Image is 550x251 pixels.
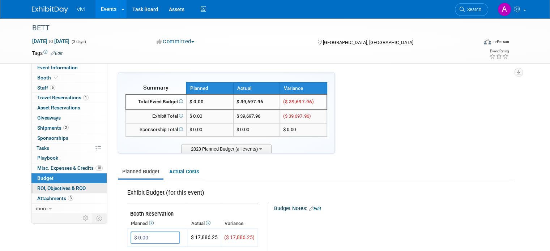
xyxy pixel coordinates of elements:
[127,218,188,229] th: Planned
[68,195,73,201] span: 3
[221,218,258,229] th: Variance
[37,165,103,171] span: Misc. Expenses & Credits
[127,203,258,219] td: Booth Reservation
[37,105,80,111] span: Asset Reservations
[47,38,54,44] span: to
[323,40,413,45] span: [GEOGRAPHIC_DATA], [GEOGRAPHIC_DATA]
[309,206,321,211] a: Edit
[31,123,107,133] a: Shipments2
[37,75,59,81] span: Booth
[31,113,107,123] a: Giveaways
[188,218,221,229] th: Actual
[283,99,314,104] span: ($ 39,697.96)
[31,143,107,153] a: Tasks
[50,85,55,90] span: 6
[186,82,233,94] th: Planned
[37,155,58,161] span: Playbook
[31,173,107,183] a: Budget
[31,83,107,93] a: Staff6
[224,234,255,240] span: ($ 17,886.25)
[129,99,183,105] div: Total Event Budget
[129,126,183,133] div: Sponsorship Total
[32,38,70,44] span: [DATE] [DATE]
[95,165,103,171] span: 10
[37,185,86,191] span: ROI, Objectives & ROO
[71,39,86,44] span: (3 days)
[274,203,512,212] div: Budget Notes:
[36,205,47,211] span: more
[37,95,89,100] span: Travel Reservations
[283,127,296,132] span: $ 0.00
[32,6,68,13] img: ExhibitDay
[181,144,272,153] span: 2023 Planned Budget (all events)
[489,49,509,53] div: Event Rating
[31,163,107,173] a: Misc. Expenses & Credits10
[63,125,69,130] span: 2
[498,3,511,16] img: Amy Barker
[31,153,107,163] a: Playbook
[439,38,509,48] div: Event Format
[37,195,73,201] span: Attachments
[31,103,107,113] a: Asset Reservations
[191,234,218,240] span: $ 17,886.25
[37,145,49,151] span: Tasks
[465,7,481,12] span: Search
[31,73,107,83] a: Booth
[189,113,202,119] span: $ 0.00
[484,39,491,44] img: Format-Inperson.png
[31,63,107,73] a: Event Information
[32,49,63,57] td: Tags
[37,115,61,121] span: Giveaways
[83,95,89,100] span: 1
[143,84,169,91] span: Summary
[492,39,509,44] div: In-Person
[118,165,163,178] a: Planned Budget
[31,93,107,103] a: Travel Reservations1
[154,38,197,46] button: Committed
[37,135,68,141] span: Sponsorships
[189,99,204,104] span: $ 0.00
[37,85,55,91] span: Staff
[92,213,107,223] td: Toggle Event Tabs
[233,110,280,123] td: $ 39,697.96
[77,7,85,12] span: Vivi
[280,82,327,94] th: Variance
[283,113,311,119] span: ($ 39,697.96)
[455,3,488,16] a: Search
[127,189,255,201] div: Exhibit Budget (for this event)
[51,51,63,56] a: Edit
[233,123,280,137] td: $ 0.00
[31,194,107,203] a: Attachments3
[37,125,69,131] span: Shipments
[37,175,54,181] span: Budget
[233,94,280,110] td: $ 39,697.96
[233,82,280,94] th: Actual
[165,165,203,178] a: Actual Costs
[31,204,107,213] a: more
[54,75,58,79] i: Booth reservation complete
[37,65,78,70] span: Event Information
[31,133,107,143] a: Sponsorships
[80,213,92,223] td: Personalize Event Tab Strip
[31,183,107,193] a: ROI, Objectives & ROO
[30,22,469,35] div: BETT
[129,113,183,120] div: Exhibit Total
[189,127,202,132] span: $ 0.00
